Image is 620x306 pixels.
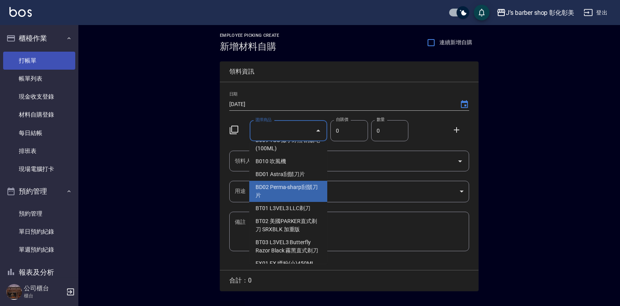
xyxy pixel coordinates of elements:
[3,124,75,142] a: 每日結帳
[336,117,348,122] label: 自購價
[3,70,75,88] a: 帳單列表
[24,284,64,292] h5: 公司櫃台
[3,52,75,70] a: 打帳單
[3,205,75,223] a: 預約管理
[493,5,577,21] button: J’s barber shop 彰化彰美
[249,181,327,202] li: BD02 Perma-sharp刮鬍刀片
[3,160,75,178] a: 現場電腦打卡
[249,134,327,155] li: B009 TGS 撒丁野熊 刮鬍皂(100ML)
[249,155,327,168] li: B010 吹風機
[3,241,75,259] a: 單週預約紀錄
[3,142,75,160] a: 排班表
[474,5,489,20] button: save
[220,270,479,291] div: 合計： 0
[249,257,327,270] li: EX01 EX 瞟粉(小)450ML
[220,33,279,38] h2: Employee Picking Create
[455,95,474,114] button: Choose date, selected date is 2025-09-13
[6,284,22,300] img: Person
[229,68,469,76] span: 領料資訊
[24,292,64,299] p: 櫃台
[377,117,385,122] label: 數量
[249,236,327,257] li: BT03 L3VEL3 Butterfly Razor Black 霧黑直式剃刀
[3,28,75,49] button: 櫃檯作業
[249,215,327,236] li: BT02 美國PARKER直式剃刀 SRXBLK 加重版
[9,7,32,17] img: Logo
[3,262,75,283] button: 報表及分析
[249,168,327,181] li: BD01 Astra刮鬍刀片
[3,88,75,106] a: 現金收支登錄
[506,8,574,18] div: J’s barber shop 彰化彰美
[255,117,272,123] label: 選擇商品
[220,41,279,52] h3: 新增材料自購
[249,202,327,215] li: BT01 L3VEL3 LLC剃刀
[229,98,452,111] input: YYYY/MM/DD
[3,106,75,124] a: 材料自購登錄
[439,38,472,47] span: 連續新增自購
[3,181,75,202] button: 預約管理
[229,91,237,97] label: 日期
[312,124,325,137] button: Close
[3,223,75,241] a: 單日預約紀錄
[580,5,611,20] button: 登出
[454,155,466,167] button: Open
